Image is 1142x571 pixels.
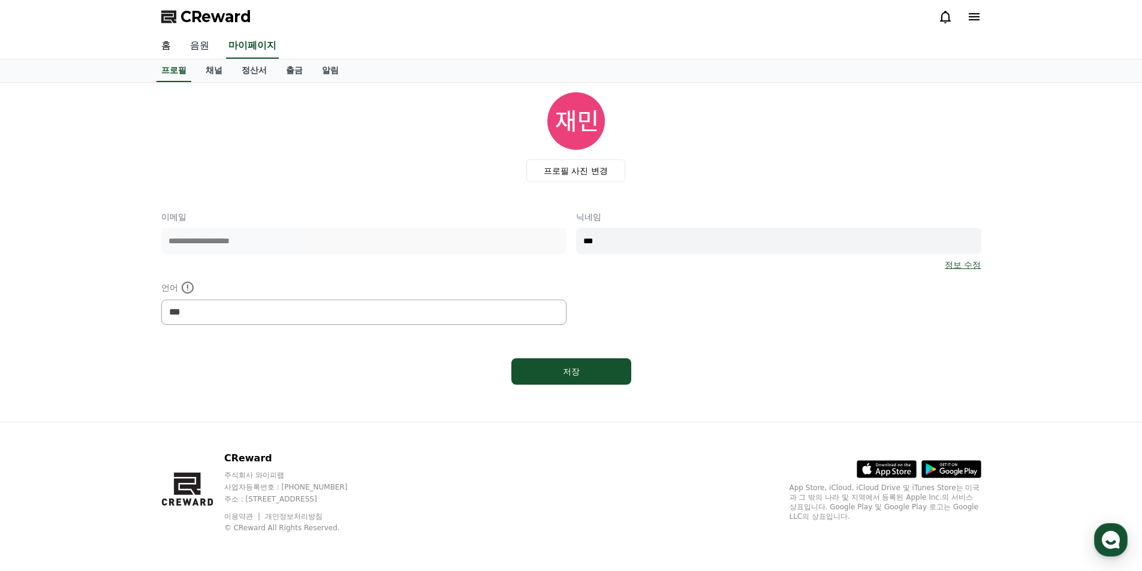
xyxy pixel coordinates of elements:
[576,211,981,223] p: 닉네임
[547,92,605,150] img: profile_image
[185,398,200,407] span: 설정
[945,259,981,271] a: 정보 수정
[161,7,251,26] a: CReward
[535,365,607,377] div: 저장
[161,280,567,295] p: 언어
[180,34,219,59] a: 음원
[790,483,981,521] p: App Store, iCloud, iCloud Drive 및 iTunes Store는 미국과 그 밖의 나라 및 지역에서 등록된 Apple Inc.의 서비스 상표입니다. Goo...
[152,34,180,59] a: 홈
[79,380,155,410] a: 대화
[312,59,348,82] a: 알림
[4,380,79,410] a: 홈
[110,398,124,408] span: 대화
[224,512,262,521] a: 이용약관
[38,398,45,407] span: 홈
[156,59,191,82] a: 프로필
[265,512,323,521] a: 개인정보처리방침
[224,494,370,504] p: 주소 : [STREET_ADDRESS]
[276,59,312,82] a: 출금
[224,523,370,533] p: © CReward All Rights Reserved.
[180,7,251,26] span: CReward
[226,34,279,59] a: 마이페이지
[224,451,370,466] p: CReward
[224,470,370,480] p: 주식회사 와이피랩
[511,358,631,385] button: 저장
[232,59,276,82] a: 정산서
[196,59,232,82] a: 채널
[224,482,370,492] p: 사업자등록번호 : [PHONE_NUMBER]
[155,380,230,410] a: 설정
[526,159,625,182] label: 프로필 사진 변경
[161,211,567,223] p: 이메일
